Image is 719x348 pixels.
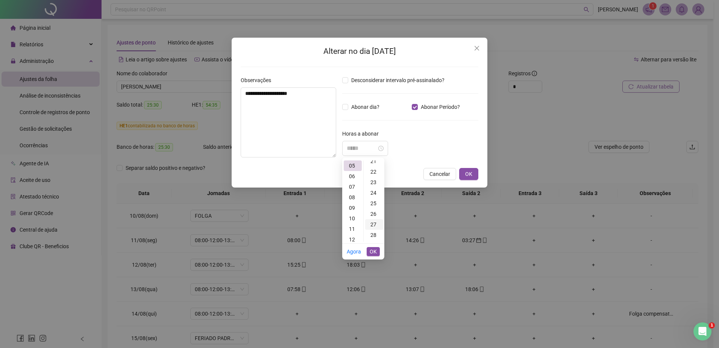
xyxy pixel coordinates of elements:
span: Abonar Período? [418,103,463,111]
div: 23 [365,177,383,188]
span: OK [370,247,377,256]
span: Desconsiderar intervalo pré-assinalado? [348,76,447,84]
div: 29 [365,240,383,251]
div: 27 [365,219,383,230]
span: OK [465,170,472,178]
a: Agora [347,249,361,255]
div: 21 [365,156,383,166]
div: 12 [344,234,362,245]
div: 09 [344,203,362,213]
span: close [474,45,480,51]
div: 25 [365,198,383,209]
button: Cancelar [423,168,456,180]
button: OK [459,168,478,180]
iframe: Intercom live chat [693,322,711,340]
span: Cancelar [429,170,450,178]
div: 24 [365,188,383,198]
div: 05 [344,160,362,171]
div: 28 [365,230,383,240]
h2: Alterar no dia [DATE] [241,45,478,58]
button: Close [471,42,483,54]
div: 08 [344,192,362,203]
button: OK [367,247,380,256]
span: Abonar dia? [348,103,382,111]
div: 22 [365,166,383,177]
div: 06 [344,171,362,182]
div: 26 [365,209,383,219]
span: 1 [709,322,715,328]
div: 07 [344,182,362,192]
label: Observações [241,76,276,84]
div: 10 [344,213,362,224]
label: Horas a abonar [342,130,384,138]
div: 11 [344,224,362,234]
